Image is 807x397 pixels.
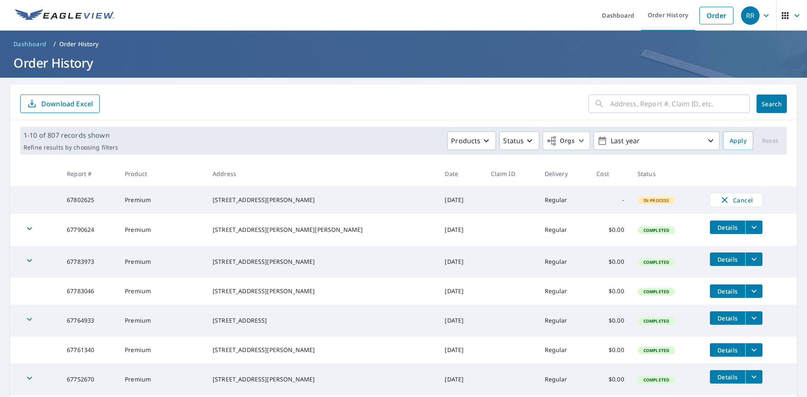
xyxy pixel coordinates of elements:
[24,130,118,140] p: 1-10 of 807 records shown
[538,278,590,305] td: Regular
[538,363,590,395] td: Regular
[118,246,206,278] td: Premium
[590,186,631,214] td: -
[546,136,575,146] span: Orgs
[699,7,733,24] a: Order
[213,258,431,266] div: [STREET_ADDRESS][PERSON_NAME]
[60,214,118,246] td: 67790624
[638,347,674,353] span: Completed
[538,186,590,214] td: Regular
[715,255,740,263] span: Details
[710,343,745,357] button: detailsBtn-67761340
[59,40,99,48] p: Order History
[745,284,762,298] button: filesDropdownBtn-67783046
[638,318,674,324] span: Completed
[118,305,206,337] td: Premium
[543,131,590,150] button: Orgs
[438,186,484,214] td: [DATE]
[118,214,206,246] td: Premium
[118,337,206,363] td: Premium
[451,136,480,146] p: Products
[538,337,590,363] td: Regular
[503,136,524,146] p: Status
[590,161,631,186] th: Cost
[590,337,631,363] td: $0.00
[538,214,590,246] td: Regular
[20,95,100,113] button: Download Excel
[538,305,590,337] td: Regular
[638,377,674,383] span: Completed
[447,131,496,150] button: Products
[638,227,674,233] span: Completed
[438,305,484,337] td: [DATE]
[745,221,762,234] button: filesDropdownBtn-67790624
[638,289,674,294] span: Completed
[60,363,118,395] td: 67752670
[710,252,745,266] button: detailsBtn-67783973
[715,287,740,295] span: Details
[53,39,56,49] li: /
[118,278,206,305] td: Premium
[638,197,675,203] span: In Process
[715,223,740,231] span: Details
[538,246,590,278] td: Regular
[118,186,206,214] td: Premium
[590,363,631,395] td: $0.00
[60,305,118,337] td: 67764933
[710,221,745,234] button: detailsBtn-67790624
[438,363,484,395] td: [DATE]
[719,195,754,205] span: Cancel
[499,131,539,150] button: Status
[484,161,538,186] th: Claim ID
[213,287,431,295] div: [STREET_ADDRESS][PERSON_NAME]
[763,100,780,108] span: Search
[213,196,431,204] div: [STREET_ADDRESS][PERSON_NAME]
[710,311,745,325] button: detailsBtn-67764933
[631,161,703,186] th: Status
[60,246,118,278] td: 67783973
[438,337,484,363] td: [DATE]
[607,134,706,148] p: Last year
[590,278,631,305] td: $0.00
[13,40,47,48] span: Dashboard
[745,252,762,266] button: filesDropdownBtn-67783973
[730,136,746,146] span: Apply
[745,343,762,357] button: filesDropdownBtn-67761340
[24,144,118,151] p: Refine results by choosing filters
[213,375,431,384] div: [STREET_ADDRESS][PERSON_NAME]
[206,161,438,186] th: Address
[60,161,118,186] th: Report #
[213,346,431,354] div: [STREET_ADDRESS][PERSON_NAME]
[638,259,674,265] span: Completed
[213,316,431,325] div: [STREET_ADDRESS]
[590,246,631,278] td: $0.00
[710,370,745,384] button: detailsBtn-67752670
[60,278,118,305] td: 67783046
[715,373,740,381] span: Details
[213,226,431,234] div: [STREET_ADDRESS][PERSON_NAME][PERSON_NAME]
[118,363,206,395] td: Premium
[10,54,797,71] h1: Order History
[438,246,484,278] td: [DATE]
[715,314,740,322] span: Details
[60,186,118,214] td: 67802625
[438,214,484,246] td: [DATE]
[438,161,484,186] th: Date
[723,131,753,150] button: Apply
[60,337,118,363] td: 67761340
[741,6,760,25] div: RR
[590,214,631,246] td: $0.00
[593,131,720,150] button: Last year
[590,305,631,337] td: $0.00
[610,92,750,116] input: Address, Report #, Claim ID, etc.
[118,161,206,186] th: Product
[438,278,484,305] td: [DATE]
[710,193,762,207] button: Cancel
[538,161,590,186] th: Delivery
[41,99,93,108] p: Download Excel
[710,284,745,298] button: detailsBtn-67783046
[745,311,762,325] button: filesDropdownBtn-67764933
[757,95,787,113] button: Search
[10,37,50,51] a: Dashboard
[715,346,740,354] span: Details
